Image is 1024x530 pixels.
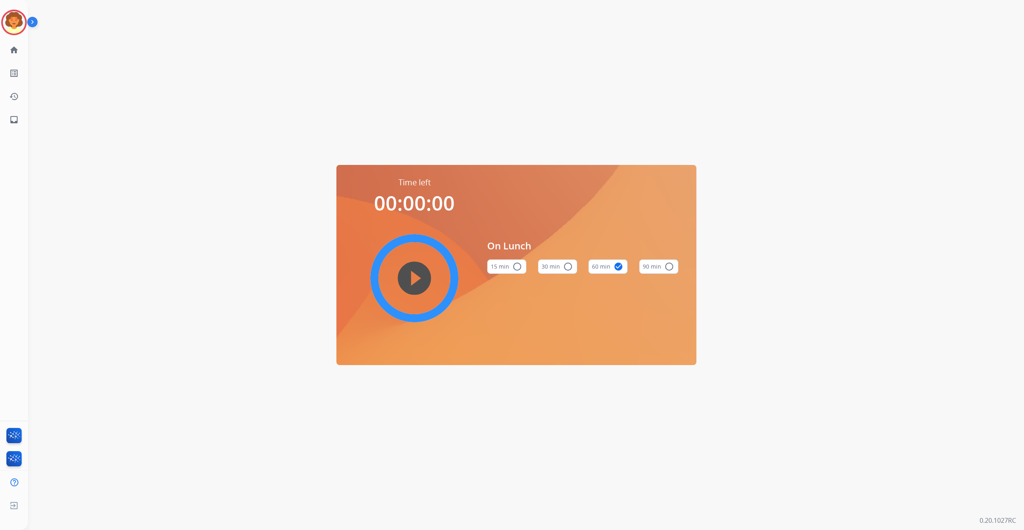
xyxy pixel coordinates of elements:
mat-icon: play_circle_filled [410,273,419,283]
mat-icon: home [9,45,19,55]
button: 60 min [588,259,628,274]
mat-icon: list_alt [9,68,19,78]
mat-icon: history [9,92,19,101]
img: avatar [3,11,25,34]
span: Time left [398,177,431,188]
mat-icon: radio_button_unchecked [664,262,674,271]
mat-icon: radio_button_unchecked [512,262,522,271]
button: 15 min [487,259,526,274]
mat-icon: radio_button_unchecked [563,262,573,271]
p: 0.20.1027RC [980,516,1016,525]
button: 30 min [538,259,577,274]
span: 00:00:00 [374,189,455,217]
button: 90 min [639,259,678,274]
mat-icon: check_circle [614,262,623,271]
mat-icon: inbox [9,115,19,124]
span: On Lunch [487,239,678,253]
